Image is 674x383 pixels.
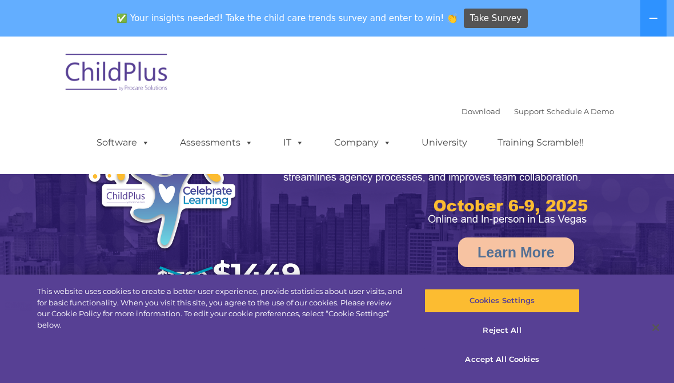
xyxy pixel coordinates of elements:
a: Schedule A Demo [547,107,614,116]
a: Software [85,131,161,154]
button: Accept All Cookies [424,348,579,372]
a: Assessments [168,131,264,154]
span: Take Survey [470,9,521,29]
span: ✅ Your insights needed! Take the child care trends survey and enter to win! 👏 [113,7,462,30]
div: This website uses cookies to create a better user experience, provide statistics about user visit... [37,286,404,330]
button: Close [643,315,668,340]
img: ChildPlus by Procare Solutions [60,46,174,103]
a: IT [272,131,315,154]
a: University [410,131,479,154]
font: | [462,107,614,116]
a: Download [462,107,500,116]
button: Reject All [424,319,579,342]
a: Company [323,131,403,154]
a: Take Survey [464,9,528,29]
a: Learn More [458,237,574,267]
a: Training Scramble!! [486,131,595,154]
button: Cookies Settings [424,289,579,313]
a: Support [514,107,544,116]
